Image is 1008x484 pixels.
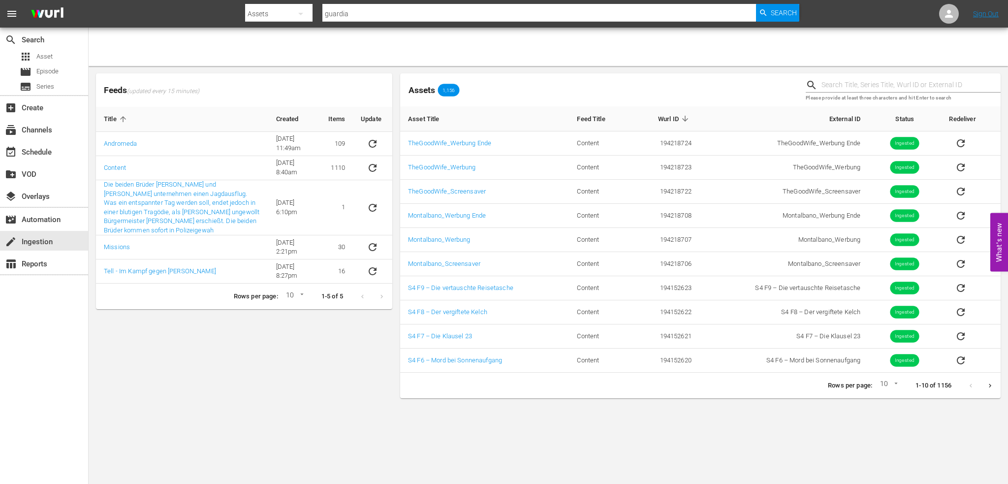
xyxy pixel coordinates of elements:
[438,87,460,93] span: 1,156
[5,191,17,202] span: Overlays
[890,140,919,147] span: Ingested
[699,300,868,324] td: S4 F8 – Der vergiftete Kelch
[980,376,1000,395] button: Next page
[699,180,868,204] td: TheGoodWife_Screensaver
[630,276,699,300] td: 194152623
[5,258,17,270] span: Reports
[699,252,868,276] td: Montalbano_Screensaver
[658,114,692,123] span: Wurl ID
[234,292,278,301] p: Rows per page:
[569,228,630,252] td: Content
[268,235,321,259] td: [DATE] 2:21pm
[890,212,919,220] span: Ingested
[320,235,353,259] td: 30
[408,114,452,123] span: Asset Title
[96,107,392,284] table: sticky table
[36,66,59,76] span: Episode
[408,308,487,316] a: S4 F8 – Der vergiftete Kelch
[5,124,17,136] span: Channels
[569,156,630,180] td: Content
[990,213,1008,271] button: Open Feedback Widget
[400,106,1001,373] table: sticky table
[828,381,872,390] p: Rows per page:
[569,180,630,204] td: Content
[569,300,630,324] td: Content
[630,156,699,180] td: 194218723
[276,115,312,124] span: Created
[569,131,630,156] td: Content
[771,4,797,22] span: Search
[408,284,513,291] a: S4 F9 – Die vertauschte Reisetasche
[630,300,699,324] td: 194152622
[20,66,31,78] span: Episode
[320,132,353,156] td: 109
[104,181,259,234] a: Die beiden Brüder [PERSON_NAME] und [PERSON_NAME] unternehmen einen Jagdausflug. Was ein entspann...
[5,146,17,158] span: Schedule
[630,349,699,373] td: 194152620
[408,332,472,340] a: S4 F7 – Die Klausel 23
[569,349,630,373] td: Content
[876,378,900,393] div: 10
[973,10,999,18] a: Sign Out
[890,309,919,316] span: Ingested
[630,131,699,156] td: 194218724
[408,163,476,171] a: TheGoodWife_Werbung
[5,214,17,226] span: Automation
[409,85,435,95] span: Assets
[569,276,630,300] td: Content
[699,228,868,252] td: Montalbano_Werbung
[268,259,321,284] td: [DATE] 8:27pm
[5,168,17,180] span: VOD
[20,81,31,93] span: Series
[408,260,480,267] a: Montalbano_Screensaver
[5,34,17,46] span: Search
[320,180,353,235] td: 1
[320,156,353,180] td: 1110
[890,333,919,340] span: Ingested
[408,236,471,243] a: Montalbano_Werbung
[569,106,630,131] th: Feed Title
[5,236,17,248] span: Ingestion
[36,52,53,62] span: Asset
[104,140,137,147] a: Andromeda
[268,156,321,180] td: [DATE] 8:40am
[408,356,502,364] a: S4 F6 – Mord bei Sonnenaufgang
[5,102,17,114] span: Create
[104,243,130,251] a: Missions
[890,236,919,244] span: Ingested
[320,259,353,284] td: 16
[756,4,799,22] button: Search
[806,94,1001,102] p: Please provide at least three characters and hit Enter to search
[353,107,392,132] th: Update
[890,285,919,292] span: Ingested
[630,252,699,276] td: 194218706
[321,292,343,301] p: 1-5 of 5
[127,88,199,96] span: (updated every 15 minutes)
[630,228,699,252] td: 194218707
[699,324,868,349] td: S4 F7 – Die Klausel 23
[699,204,868,228] td: Montalbano_Werbung Ende
[104,164,126,171] a: Content
[408,188,486,195] a: TheGoodWife_Screensaver
[36,82,54,92] span: Series
[890,188,919,195] span: Ingested
[569,204,630,228] td: Content
[630,324,699,349] td: 194152621
[569,324,630,349] td: Content
[20,51,31,63] span: Asset
[890,164,919,171] span: Ingested
[630,204,699,228] td: 194218708
[104,267,216,275] a: Tell - Im Kampf gegen [PERSON_NAME]
[915,381,951,390] p: 1-10 of 1156
[268,180,321,235] td: [DATE] 6:10pm
[569,252,630,276] td: Content
[6,8,18,20] span: menu
[104,115,129,124] span: Title
[699,276,868,300] td: S4 F9 – Die vertauschte Reisetasche
[699,349,868,373] td: S4 F6 – Mord bei Sonnenaufgang
[699,156,868,180] td: TheGoodWife_Werbung
[941,106,1001,131] th: Redeliver
[630,180,699,204] td: 194218722
[282,290,306,304] div: 10
[320,107,353,132] th: Items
